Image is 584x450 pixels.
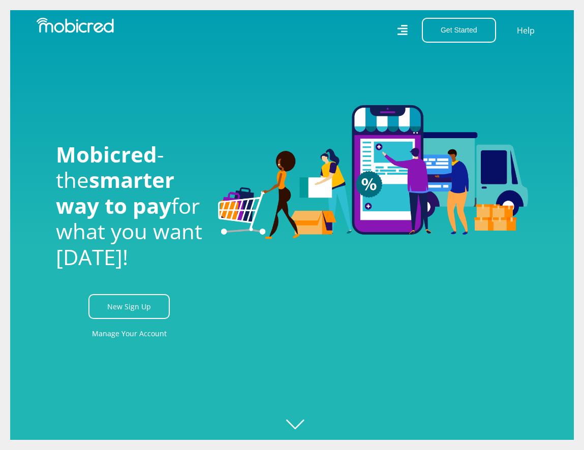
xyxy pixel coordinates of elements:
[218,105,528,239] img: Welcome to Mobicred
[92,322,167,345] a: Manage Your Account
[56,165,174,219] span: smarter way to pay
[56,140,157,169] span: Mobicred
[516,24,535,37] a: Help
[422,18,496,43] button: Get Started
[88,294,170,319] a: New Sign Up
[37,18,114,33] img: Mobicred
[56,142,203,270] h1: - the for what you want [DATE]!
